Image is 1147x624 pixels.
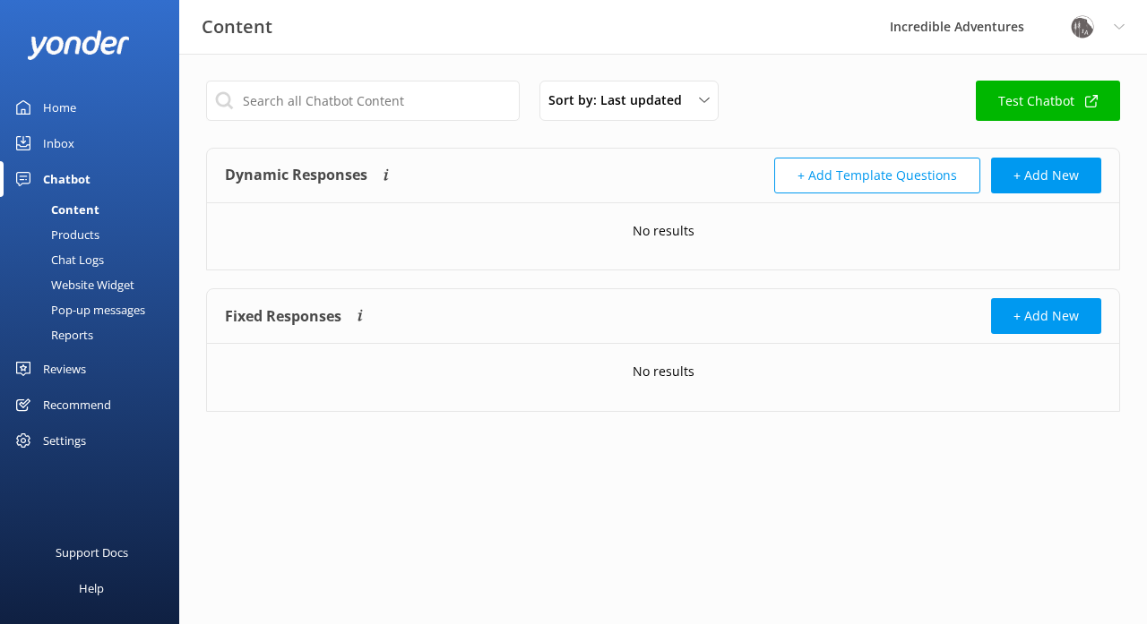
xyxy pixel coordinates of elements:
[43,161,91,197] div: Chatbot
[11,222,99,247] div: Products
[11,272,179,297] a: Website Widget
[225,298,341,334] h4: Fixed Responses
[633,221,694,241] p: No results
[11,197,99,222] div: Content
[11,197,179,222] a: Content
[225,158,367,193] h4: Dynamic Responses
[11,222,179,247] a: Products
[548,90,693,110] span: Sort by: Last updated
[43,423,86,458] div: Settings
[1069,13,1096,40] img: 834-1758036015.png
[11,297,179,322] a: Pop-up messages
[991,158,1101,193] button: + Add New
[43,351,86,387] div: Reviews
[79,570,104,606] div: Help
[991,298,1101,334] button: + Add New
[202,13,272,41] h3: Content
[633,362,694,381] p: No results
[11,247,179,272] a: Chat Logs
[206,81,520,121] input: Search all Chatbot Content
[43,387,111,423] div: Recommend
[11,297,145,322] div: Pop-up messages
[43,90,76,125] div: Home
[56,534,128,570] div: Support Docs
[976,81,1120,121] a: Test Chatbot
[43,125,74,161] div: Inbox
[774,158,980,193] button: + Add Template Questions
[27,30,130,60] img: yonder-white-logo.png
[11,322,93,347] div: Reports
[11,322,179,347] a: Reports
[11,247,104,272] div: Chat Logs
[11,272,134,297] div: Website Widget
